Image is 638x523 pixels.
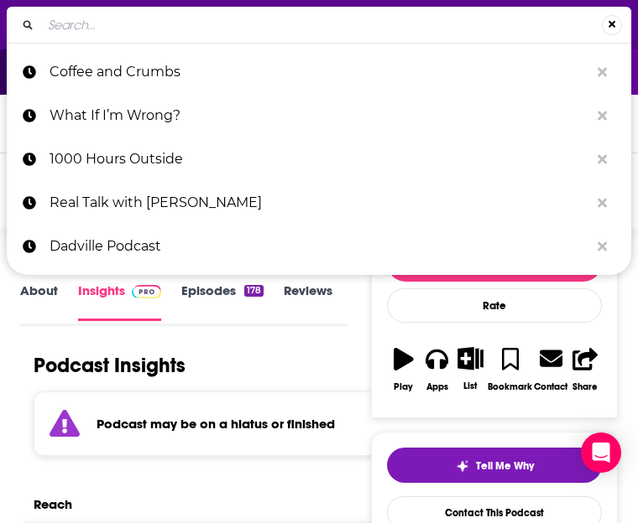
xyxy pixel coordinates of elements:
[284,282,332,320] a: Reviews
[394,381,413,392] div: Play
[34,353,186,378] h1: Podcast Insights
[573,381,598,392] div: Share
[20,391,548,456] section: Click to expand status details
[387,448,602,483] button: tell me why sparkleTell Me Why
[20,282,58,320] a: About
[97,416,335,432] strong: Podcast may be on a hiatus or finished
[426,381,448,392] div: Apps
[387,288,602,323] div: Rate
[132,285,161,298] img: Podchaser Pro
[456,459,469,473] img: tell me why sparkle
[454,336,488,401] button: List
[533,336,568,402] a: Contact
[181,282,264,320] a: Episodes178
[34,496,72,512] h2: Reach
[7,50,631,94] a: Coffee and Crumbs
[41,12,602,39] input: Search...
[476,459,534,473] span: Tell Me Why
[244,285,264,297] div: 178
[78,282,161,320] a: InsightsPodchaser Pro
[568,336,602,402] button: Share
[487,336,533,402] button: Bookmark
[50,50,589,94] p: Coffee and Crumbs
[534,381,567,392] div: Contact
[421,336,454,402] button: Apps
[50,181,589,225] p: Real Talk with Rachel Awtrey
[7,137,631,181] a: 1000 Hours Outside
[7,181,631,225] a: Real Talk with [PERSON_NAME]
[488,381,532,392] div: Bookmark
[50,94,589,137] p: What If I’m Wrong?
[463,381,477,391] div: List
[50,225,589,268] p: Dadville Podcast
[7,94,631,137] a: What If I’m Wrong?
[387,336,421,402] button: Play
[7,225,631,268] a: Dadville Podcast
[581,432,621,473] div: Open Intercom Messenger
[50,137,589,181] p: 1000 Hours Outside
[7,7,631,43] div: Search...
